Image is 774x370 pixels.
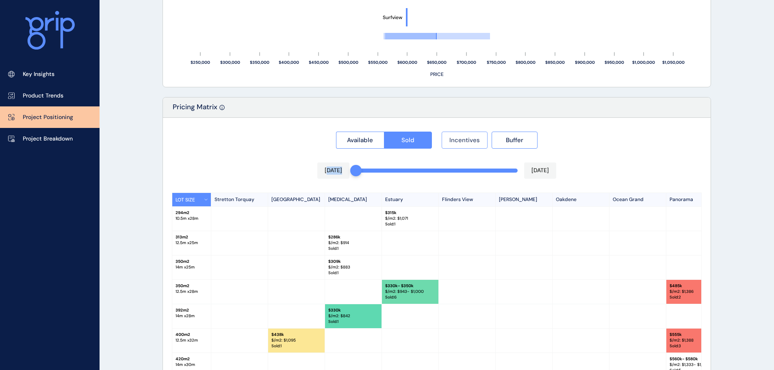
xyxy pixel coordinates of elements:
[176,283,208,289] p: 350 m2
[487,60,506,65] text: $750,000
[397,60,417,65] text: $600,000
[385,221,435,227] p: Sold : 1
[385,216,435,221] p: $/m2: $ 1,071
[670,289,720,294] p: $/m2: $ 1,386
[385,210,435,216] p: $ 315k
[492,132,538,149] button: Buffer
[670,283,720,289] p: $ 485k
[368,60,388,65] text: $550,000
[385,289,435,294] p: $/m2: $ 943 - $1,000
[662,60,685,65] text: $1,050,000
[176,234,208,240] p: 313 m2
[385,294,435,300] p: Sold : 6
[328,264,378,270] p: $/m2: $ 883
[670,294,720,300] p: Sold : 2
[347,136,373,144] span: Available
[328,240,378,246] p: $/m2: $ 914
[496,193,553,206] p: [PERSON_NAME]
[545,60,565,65] text: $850,000
[384,132,432,149] button: Sold
[271,338,321,343] p: $/m2: $ 1,095
[250,60,269,65] text: $350,000
[605,60,624,65] text: $950,000
[176,362,208,368] p: 14 m x 30 m
[172,193,211,206] button: LOT SIZE
[553,193,609,206] p: Oakdene
[176,338,208,343] p: 12.5 m x 32 m
[309,60,329,65] text: $450,000
[325,193,382,206] p: [MEDICAL_DATA]
[23,113,73,121] p: Project Positioning
[338,60,358,65] text: $500,000
[516,60,536,65] text: $800,000
[430,71,444,78] text: PRICE
[176,216,208,221] p: 10.5 m x 28 m
[328,270,378,276] p: Sold : 1
[666,193,723,206] p: Panorama
[336,132,384,149] button: Available
[23,92,63,100] p: Product Trends
[176,210,208,216] p: 294 m2
[670,332,720,338] p: $ 555k
[176,356,208,362] p: 420 m2
[325,167,342,175] p: [DATE]
[401,136,414,144] span: Sold
[328,234,378,240] p: $ 286k
[176,307,208,313] p: 392 m2
[23,135,73,143] p: Project Breakdown
[670,356,720,362] p: $ 560k - $580k
[271,332,321,338] p: $ 438k
[575,60,595,65] text: $900,000
[457,60,476,65] text: $700,000
[220,60,240,65] text: $300,000
[173,102,217,117] p: Pricing Matrix
[211,193,268,206] p: Stretton Torquay
[191,60,210,65] text: $250,000
[23,70,54,78] p: Key Insights
[670,362,720,368] p: $/m2: $ 1,333 - $1,381
[176,240,208,246] p: 12.5 m x 25 m
[609,193,666,206] p: Ocean Grand
[383,14,403,21] text: Surfview
[670,343,720,349] p: Sold : 3
[268,193,325,206] p: [GEOGRAPHIC_DATA]
[279,60,299,65] text: $400,000
[427,60,447,65] text: $650,000
[328,319,378,325] p: Sold : 1
[531,167,549,175] p: [DATE]
[176,264,208,270] p: 14 m x 25 m
[439,193,496,206] p: Flinders View
[506,136,523,144] span: Buffer
[328,259,378,264] p: $ 309k
[341,39,381,45] text: Stretton Torquay
[176,313,208,319] p: 14 m x 28 m
[176,259,208,264] p: 350 m2
[385,283,435,289] p: $ 330k - $350k
[449,136,480,144] span: Incentives
[328,307,378,313] p: $ 330k
[176,289,208,294] p: 12.5 m x 28 m
[442,132,488,149] button: Incentives
[176,332,208,338] p: 400 m2
[271,343,321,349] p: Sold : 1
[670,338,720,343] p: $/m2: $ 1,388
[328,246,378,251] p: Sold : 1
[382,193,439,206] p: Estuary
[328,313,378,319] p: $/m2: $ 842
[632,60,655,65] text: $1,000,000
